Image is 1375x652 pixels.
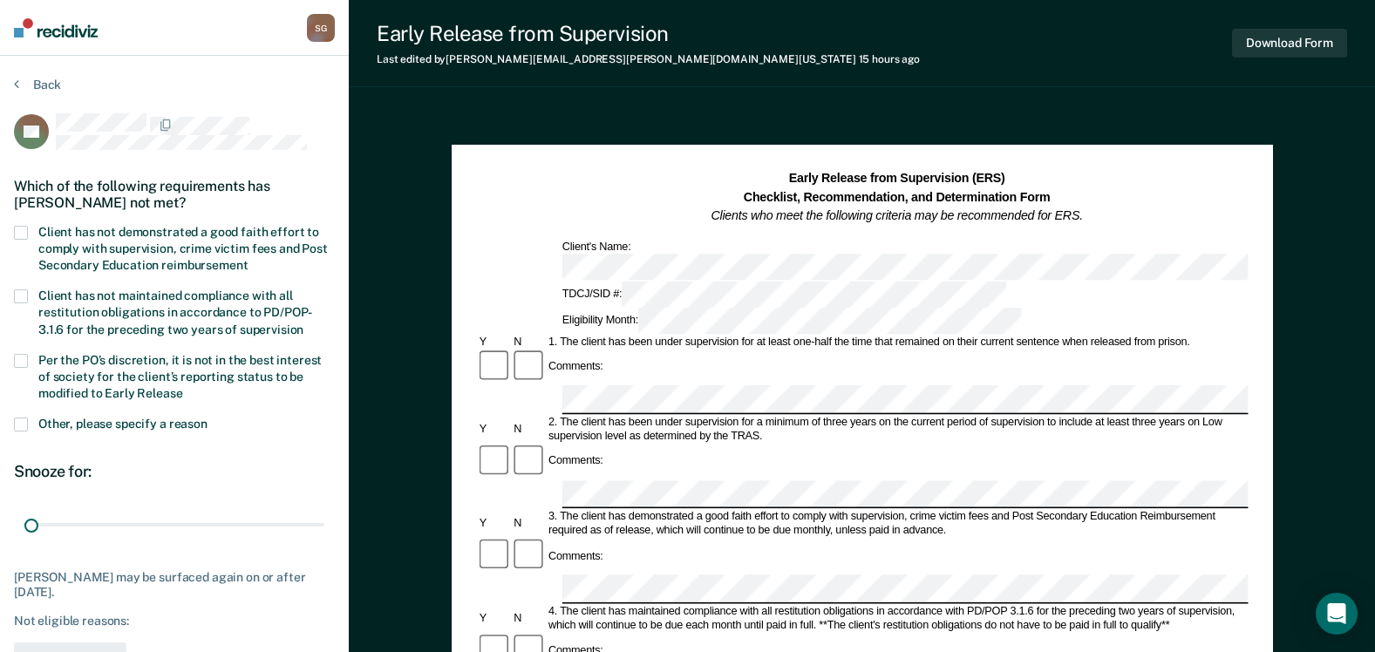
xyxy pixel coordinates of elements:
div: 4. The client has maintained compliance with all restitution obligations in accordance with PD/PO... [546,605,1249,633]
div: 1. The client has been under supervision for at least one-half the time that remained on their cu... [546,335,1249,349]
div: Not eligible reasons: [14,614,335,628]
div: N [511,423,546,437]
div: Early Release from Supervision [377,21,920,46]
div: Which of the following requirements has [PERSON_NAME] not met? [14,164,335,225]
div: S G [307,14,335,42]
span: Client has not maintained compliance with all restitution obligations in accordance to PD/POP-3.1... [38,289,312,336]
button: Back [14,77,61,92]
strong: Checklist, Recommendation, and Determination Form [744,190,1051,204]
div: Snooze for: [14,462,335,481]
div: Open Intercom Messenger [1316,593,1358,635]
div: 3. The client has demonstrated a good faith effort to comply with supervision, crime victim fees ... [546,510,1249,538]
div: Eligibility Month: [559,308,1024,334]
div: Comments: [546,549,606,563]
button: Download Form [1232,29,1347,58]
div: [PERSON_NAME] may be surfaced again on or after [DATE]. [14,570,335,600]
span: Per the PO’s discretion, it is not in the best interest of society for the client’s reporting sta... [38,353,322,400]
div: Y [476,423,511,437]
div: Y [476,517,511,531]
div: Comments: [546,360,606,374]
div: 2. The client has been under supervision for a minimum of three years on the current period of su... [546,416,1249,444]
span: Client has not demonstrated a good faith effort to comply with supervision, crime victim fees and... [38,225,328,272]
div: N [511,335,546,349]
button: SG [307,14,335,42]
div: Y [476,335,511,349]
span: Other, please specify a reason [38,417,208,431]
div: N [511,517,546,531]
em: Clients who meet the following criteria may be recommended for ERS. [711,208,1082,222]
div: Comments: [546,455,606,469]
span: 15 hours ago [859,53,921,65]
div: Y [476,612,511,626]
div: N [511,612,546,626]
img: Recidiviz [14,18,98,37]
div: Last edited by [PERSON_NAME][EMAIL_ADDRESS][PERSON_NAME][DOMAIN_NAME][US_STATE] [377,53,920,65]
div: TDCJ/SID #: [559,281,1008,307]
strong: Early Release from Supervision (ERS) [788,171,1004,185]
